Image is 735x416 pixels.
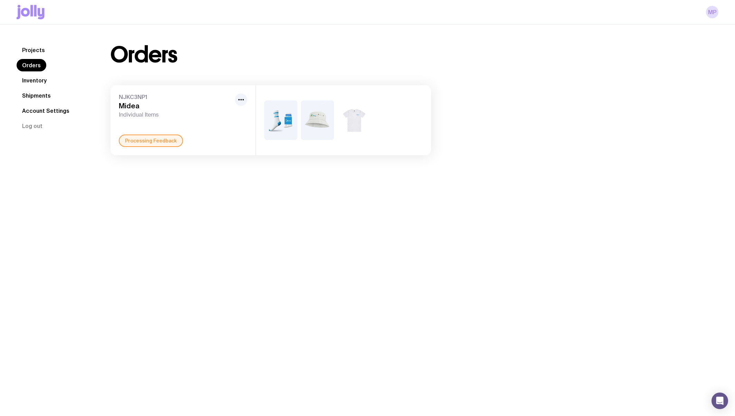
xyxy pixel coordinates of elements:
a: Inventory [17,74,52,87]
a: Shipments [17,89,56,102]
button: Log out [17,120,48,132]
span: NJKC3NP1 [119,93,232,100]
a: Projects [17,44,50,56]
a: Orders [17,59,46,71]
div: Processing Feedback [119,135,183,147]
a: MP [706,6,718,18]
span: Individual Items [119,111,232,118]
h1: Orders [111,44,177,66]
h3: Midea [119,102,232,110]
div: Open Intercom Messenger [712,393,728,409]
a: Account Settings [17,105,75,117]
